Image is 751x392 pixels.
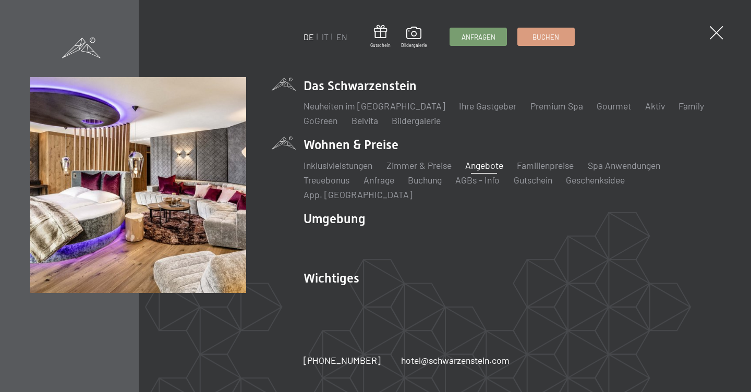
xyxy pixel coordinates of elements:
a: Aktiv [645,100,665,112]
a: hotel@schwarzenstein.com [401,354,510,367]
a: Family [679,100,704,112]
a: Gutschein [514,174,552,186]
a: IT [322,32,329,42]
a: AGBs - Info [455,174,500,186]
a: Treuebonus [304,174,349,186]
a: Ihre Gastgeber [459,100,517,112]
a: Premium Spa [530,100,583,112]
a: Gourmet [597,100,631,112]
span: Buchen [532,32,559,42]
a: Bildergalerie [392,115,441,126]
a: Angebote [465,160,503,171]
a: Belvita [352,115,378,126]
a: Buchung [408,174,442,186]
a: Inklusivleistungen [304,160,372,171]
a: Anfragen [451,28,507,45]
a: Familienpreise [517,160,574,171]
a: GoGreen [304,115,337,126]
a: Geschenksidee [566,174,625,186]
span: Bildergalerie [401,42,427,48]
a: DE [304,32,314,42]
span: Gutschein [370,42,391,48]
a: Gutschein [370,25,391,48]
a: Spa Anwendungen [588,160,660,171]
a: [PHONE_NUMBER] [304,354,381,367]
a: Buchen [518,28,574,45]
a: Anfrage [364,174,394,186]
a: App. [GEOGRAPHIC_DATA] [304,189,413,200]
a: Neuheiten im [GEOGRAPHIC_DATA] [304,100,445,112]
a: Bildergalerie [401,27,427,48]
span: Anfragen [462,32,495,42]
a: EN [336,32,347,42]
span: [PHONE_NUMBER] [304,354,381,366]
a: Zimmer & Preise [386,160,452,171]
